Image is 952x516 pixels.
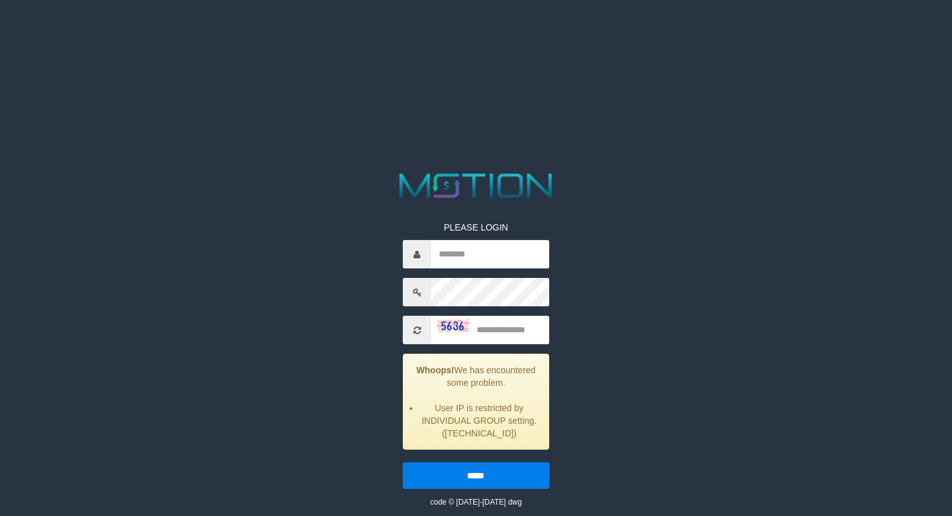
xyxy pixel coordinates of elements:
[403,221,549,234] p: PLEASE LOGIN
[393,169,559,202] img: MOTION_logo.png
[417,365,455,375] strong: Whoops!
[437,320,469,332] img: captcha
[403,354,549,450] div: We has encountered some problem.
[430,498,521,507] small: code © [DATE]-[DATE] dwg
[419,402,538,440] li: User IP is restricted by INDIVIDUAL GROUP setting. ([TECHNICAL_ID])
